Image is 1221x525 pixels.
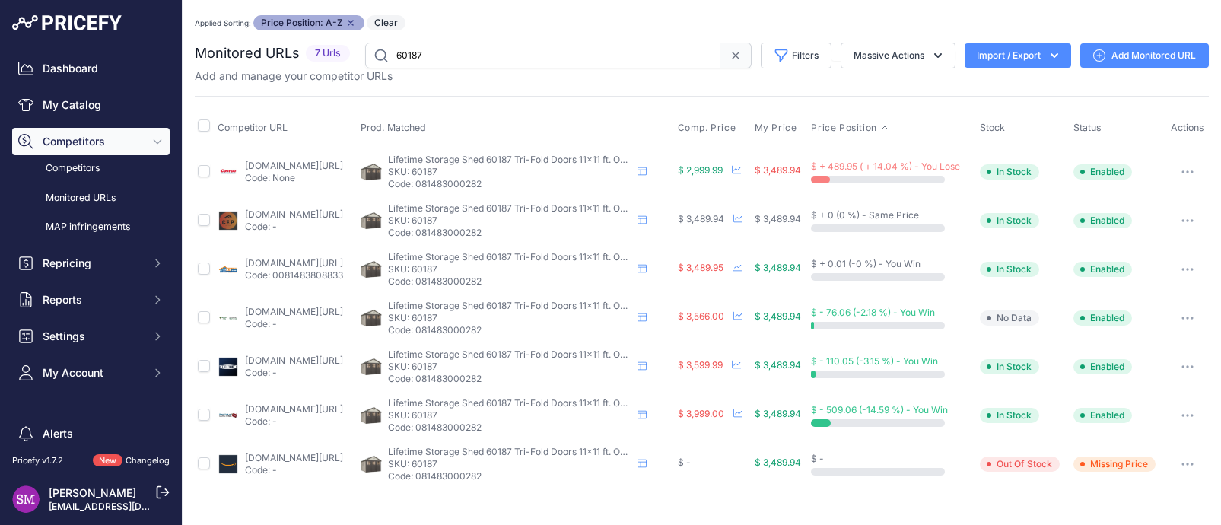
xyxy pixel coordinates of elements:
small: Applied Sorting: [195,18,251,27]
span: Lifetime Storage Shed 60187 Tri-Fold Doors 11x11 ft. Outdoor Building - Beige - 11 feet x 11 feet [388,300,790,311]
p: Code: 081483000282 [388,324,631,336]
a: Changelog [126,455,170,466]
span: $ - 110.05 (-3.15 %) - You Win [811,355,938,367]
span: Enabled [1073,359,1132,374]
a: [EMAIL_ADDRESS][DOMAIN_NAME] [49,501,208,512]
span: Enabled [1073,262,1132,277]
span: $ - 509.06 (-14.59 %) - You Win [811,404,948,415]
p: Code: - [245,415,343,428]
a: [DOMAIN_NAME][URL] [245,306,343,317]
button: My Price [755,122,800,134]
span: $ 3,489.94 [755,262,801,273]
img: Pricefy Logo [12,15,122,30]
p: Code: 0081483808833 [245,269,343,282]
button: Reports [12,286,170,313]
span: Price Position [811,122,876,134]
a: [DOMAIN_NAME][URL] [245,403,343,415]
span: In Stock [980,359,1039,374]
span: Reports [43,292,142,307]
span: Lifetime Storage Shed 60187 Tri-Fold Doors 11x11 ft. Outdoor Building - Beige - 11 feet x 11 feet [388,202,790,214]
span: 7 Urls [306,45,350,62]
a: [DOMAIN_NAME][URL] [245,208,343,220]
button: Competitors [12,128,170,155]
span: $ + 0.01 (-0 %) - You Win [811,258,921,269]
h2: Monitored URLs [195,43,300,64]
p: SKU: 60187 [388,409,631,422]
span: In Stock [980,262,1039,277]
nav: Sidebar [12,55,170,505]
a: My Catalog [12,91,170,119]
span: Enabled [1073,164,1132,180]
span: Status [1073,122,1102,133]
span: $ 3,489.94 [755,310,801,322]
span: Lifetime Storage Shed 60187 Tri-Fold Doors 11x11 ft. Outdoor Building - Beige - 11 feet x 11 feet [388,154,790,165]
span: Lifetime Storage Shed 60187 Tri-Fold Doors 11x11 ft. Outdoor Building - Beige - 11 feet x 11 feet [388,251,790,262]
span: Enabled [1073,408,1132,423]
span: Lifetime Storage Shed 60187 Tri-Fold Doors 11x11 ft. Outdoor Building - Beige - 11 feet x 11 feet [388,348,790,360]
p: Code: 081483000282 [388,227,631,239]
span: No Data [980,310,1039,326]
button: Price Position [811,122,889,134]
span: Competitors [43,134,142,149]
span: $ + 0 (0 %) - Same Price [811,209,919,221]
span: My Account [43,365,142,380]
span: New [93,454,122,467]
a: Add Monitored URL [1080,43,1209,68]
span: Repricing [43,256,142,271]
span: Lifetime Storage Shed 60187 Tri-Fold Doors 11x11 ft. Outdoor Building - Beige - 11 feet x 11 feet [388,446,790,457]
p: SKU: 60187 [388,263,631,275]
span: Stock [980,122,1005,133]
span: Enabled [1073,310,1132,326]
span: $ 2,999.99 [678,164,723,176]
span: Prod. Matched [361,122,426,133]
span: $ 3,489.94 [755,213,801,224]
a: [DOMAIN_NAME][URL] [245,160,343,171]
button: Import / Export [965,43,1071,68]
div: $ - [811,453,973,465]
a: [DOMAIN_NAME][URL] [245,452,343,463]
span: Enabled [1073,213,1132,228]
button: My Account [12,359,170,387]
p: Code: - [245,221,343,233]
p: SKU: 60187 [388,215,631,227]
span: Lifetime Storage Shed 60187 Tri-Fold Doors 11x11 ft. Outdoor Building - Beige - 11 feet x 11 feet [388,397,790,409]
button: Clear [367,15,405,30]
p: Code: 081483000282 [388,275,631,288]
span: My Price [755,122,797,134]
p: Add and manage your competitor URLs [195,68,393,84]
a: Monitored URLs [12,185,170,212]
a: MAP infringements [12,214,170,240]
a: Dashboard [12,55,170,82]
p: Code: None [245,172,343,184]
span: $ 3,489.95 [678,262,723,273]
button: Comp. Price [678,122,739,134]
p: Code: 081483000282 [388,470,631,482]
p: SKU: 60187 [388,166,631,178]
p: SKU: 60187 [388,458,631,470]
span: Missing Price [1073,457,1156,472]
span: $ 3,566.00 [678,310,724,322]
p: Code: 081483000282 [388,373,631,385]
span: $ + 489.95 ( + 14.04 %) - You Lose [811,161,960,172]
span: $ 3,999.00 [678,408,724,419]
button: Filters [761,43,831,68]
a: Alerts [12,420,170,447]
button: Massive Actions [841,43,955,68]
span: $ 3,489.94 [755,457,801,468]
p: Code: - [245,367,343,379]
button: Settings [12,323,170,350]
span: Out Of Stock [980,457,1060,472]
span: In Stock [980,164,1039,180]
span: Comp. Price [678,122,736,134]
p: SKU: 60187 [388,312,631,324]
span: Competitor URL [218,122,288,133]
span: $ 3,489.94 [755,164,801,176]
a: [DOMAIN_NAME][URL] [245,257,343,269]
p: SKU: 60187 [388,361,631,373]
span: In Stock [980,408,1039,423]
span: $ 3,489.94 [755,359,801,371]
span: $ 3,489.94 [678,213,724,224]
p: Code: 081483000282 [388,178,631,190]
span: $ 3,489.94 [755,408,801,419]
